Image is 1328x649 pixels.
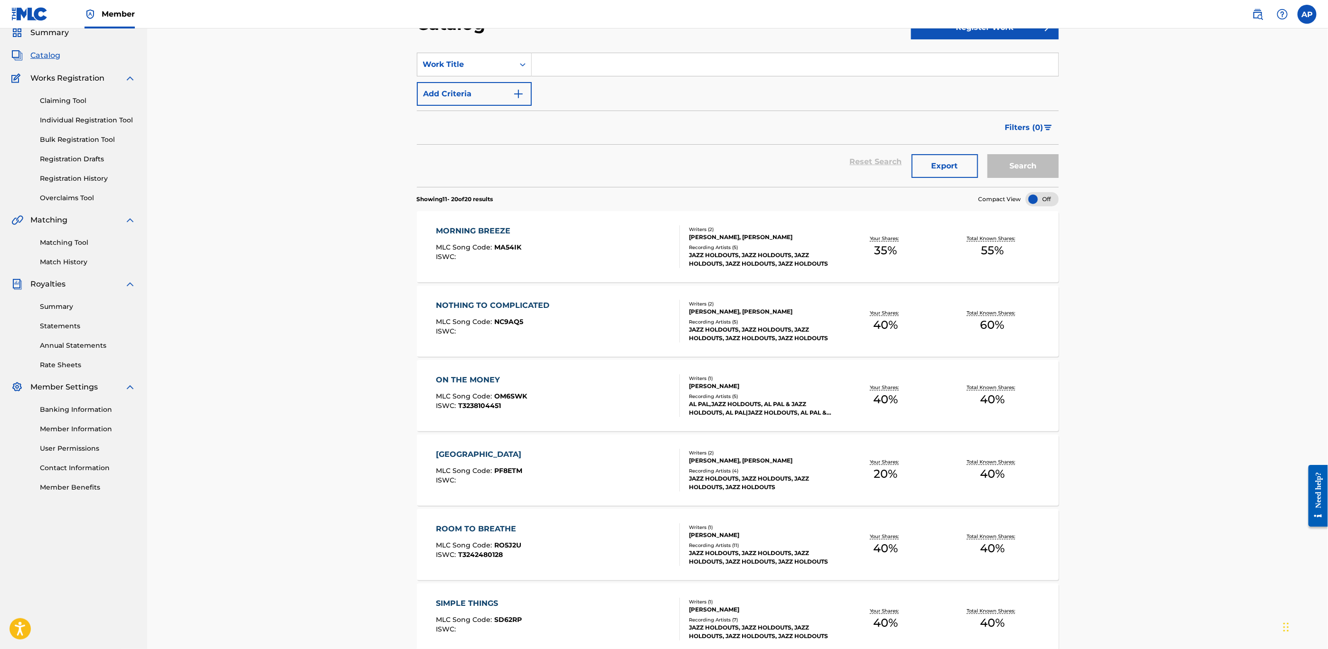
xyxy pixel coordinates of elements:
img: MLC Logo [11,7,48,21]
p: Total Known Shares: [967,458,1018,465]
div: User Menu [1298,5,1317,24]
a: CatalogCatalog [11,50,60,61]
a: ON THE MONEYMLC Song Code:OM6SWKISWC:T3238104451Writers (1)[PERSON_NAME]Recording Artists (5)AL P... [417,360,1059,431]
div: [GEOGRAPHIC_DATA] [436,449,526,460]
span: 40 % [873,540,898,557]
button: Filters (0) [999,116,1059,139]
a: NOTHING TO COMPLICATEDMLC Song Code:NC9AQ5ISWC:Writers (2)[PERSON_NAME], [PERSON_NAME]Recording A... [417,286,1059,357]
span: PF8ETM [494,466,522,475]
div: Recording Artists ( 11 ) [689,542,832,549]
span: 40 % [980,465,1005,482]
img: 9d2ae6d4665cec9f34b9.svg [513,88,524,100]
div: JAZZ HOLDOUTS, JAZZ HOLDOUTS, JAZZ HOLDOUTS, JAZZ HOLDOUTS, JAZZ HOLDOUTS [689,549,832,566]
div: JAZZ HOLDOUTS, JAZZ HOLDOUTS, JAZZ HOLDOUTS, JAZZ HOLDOUTS [689,474,832,491]
span: Works Registration [30,73,104,84]
p: Showing 11 - 20 of 20 results [417,195,493,204]
span: 40 % [980,540,1005,557]
a: User Permissions [40,444,136,454]
div: AL PAL,JAZZ HOLDOUTS, AL PAL & JAZZ HOLDOUTS, AL PAL|JAZZ HOLDOUTS, AL PAL & JAZZ HOLDOUTS, AL PAL [689,400,832,417]
div: Recording Artists ( 5 ) [689,393,832,400]
p: Total Known Shares: [967,607,1018,614]
span: Member [102,9,135,19]
img: Member Settings [11,381,23,393]
span: MLC Song Code : [436,541,494,549]
span: Catalog [30,50,60,61]
div: Recording Artists ( 7 ) [689,616,832,623]
a: MORNING BREEZEMLC Song Code:MA54IKISWC:Writers (2)[PERSON_NAME], [PERSON_NAME]Recording Artists (... [417,211,1059,282]
span: RO5J2U [494,541,521,549]
div: Writers ( 1 ) [689,524,832,531]
span: NC9AQ5 [494,317,523,326]
form: Search Form [417,53,1059,187]
p: Your Shares: [870,235,901,242]
span: MLC Song Code : [436,317,494,326]
span: 20 % [874,465,897,482]
img: Catalog [11,50,23,61]
iframe: Resource Center [1301,458,1328,534]
img: filter [1044,125,1052,130]
span: ISWC : [436,327,458,335]
div: [PERSON_NAME] [689,382,832,390]
a: Banking Information [40,405,136,415]
div: ON THE MONEY [436,374,527,386]
img: expand [124,381,136,393]
button: Export [912,154,978,178]
a: Claiming Tool [40,96,136,106]
a: Individual Registration Tool [40,115,136,125]
div: Work Title [423,59,509,70]
a: Match History [40,257,136,267]
a: [GEOGRAPHIC_DATA]MLC Song Code:PF8ETMISWC:Writers (2)[PERSON_NAME], [PERSON_NAME]Recording Artist... [417,435,1059,506]
span: 40 % [980,391,1005,408]
div: Drag [1283,613,1289,641]
a: ROOM TO BREATHEMLC Song Code:RO5J2UISWC:T3242480128Writers (1)[PERSON_NAME]Recording Artists (11)... [417,509,1059,580]
img: expand [124,73,136,84]
div: Writers ( 2 ) [689,226,832,233]
a: Bulk Registration Tool [40,135,136,145]
img: expand [124,214,136,226]
span: ISWC : [436,476,458,484]
p: Your Shares: [870,384,901,391]
div: [PERSON_NAME] [689,531,832,539]
a: Contact Information [40,463,136,473]
a: Rate Sheets [40,360,136,370]
div: Writers ( 2 ) [689,300,832,307]
div: Writers ( 1 ) [689,375,832,382]
p: Total Known Shares: [967,235,1018,242]
span: 60 % [980,316,1005,334]
div: Help [1273,5,1292,24]
p: Your Shares: [870,533,901,540]
img: Top Rightsholder [85,9,96,20]
div: Recording Artists ( 5 ) [689,318,832,325]
a: Matching Tool [40,238,136,248]
a: Summary [40,302,136,312]
span: MLC Song Code : [436,615,494,624]
span: ISWC : [436,252,458,261]
span: ISWC : [436,550,458,559]
div: JAZZ HOLDOUTS, JAZZ HOLDOUTS, JAZZ HOLDOUTS, JAZZ HOLDOUTS, JAZZ HOLDOUTS [689,623,832,640]
div: MORNING BREEZE [436,225,521,237]
a: Annual Statements [40,341,136,351]
div: [PERSON_NAME], [PERSON_NAME] [689,456,832,465]
div: ROOM TO BREATHE [436,523,521,535]
span: OM6SWK [494,392,527,400]
span: MLC Song Code : [436,392,494,400]
div: [PERSON_NAME], [PERSON_NAME] [689,233,832,241]
img: Royalties [11,278,23,290]
iframe: Chat Widget [1281,603,1328,649]
a: Statements [40,321,136,331]
a: Member Benefits [40,482,136,492]
span: MLC Song Code : [436,466,494,475]
span: Filters ( 0 ) [1005,122,1044,133]
span: 40 % [873,614,898,631]
span: 35 % [874,242,897,259]
div: Recording Artists ( 4 ) [689,467,832,474]
p: Your Shares: [870,458,901,465]
img: expand [124,278,136,290]
div: JAZZ HOLDOUTS, JAZZ HOLDOUTS, JAZZ HOLDOUTS, JAZZ HOLDOUTS, JAZZ HOLDOUTS [689,325,832,343]
div: Writers ( 1 ) [689,598,832,605]
span: 40 % [873,391,898,408]
span: MA54IK [494,243,521,251]
a: Public Search [1248,5,1267,24]
div: JAZZ HOLDOUTS, JAZZ HOLDOUTS, JAZZ HOLDOUTS, JAZZ HOLDOUTS, JAZZ HOLDOUTS [689,251,832,268]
